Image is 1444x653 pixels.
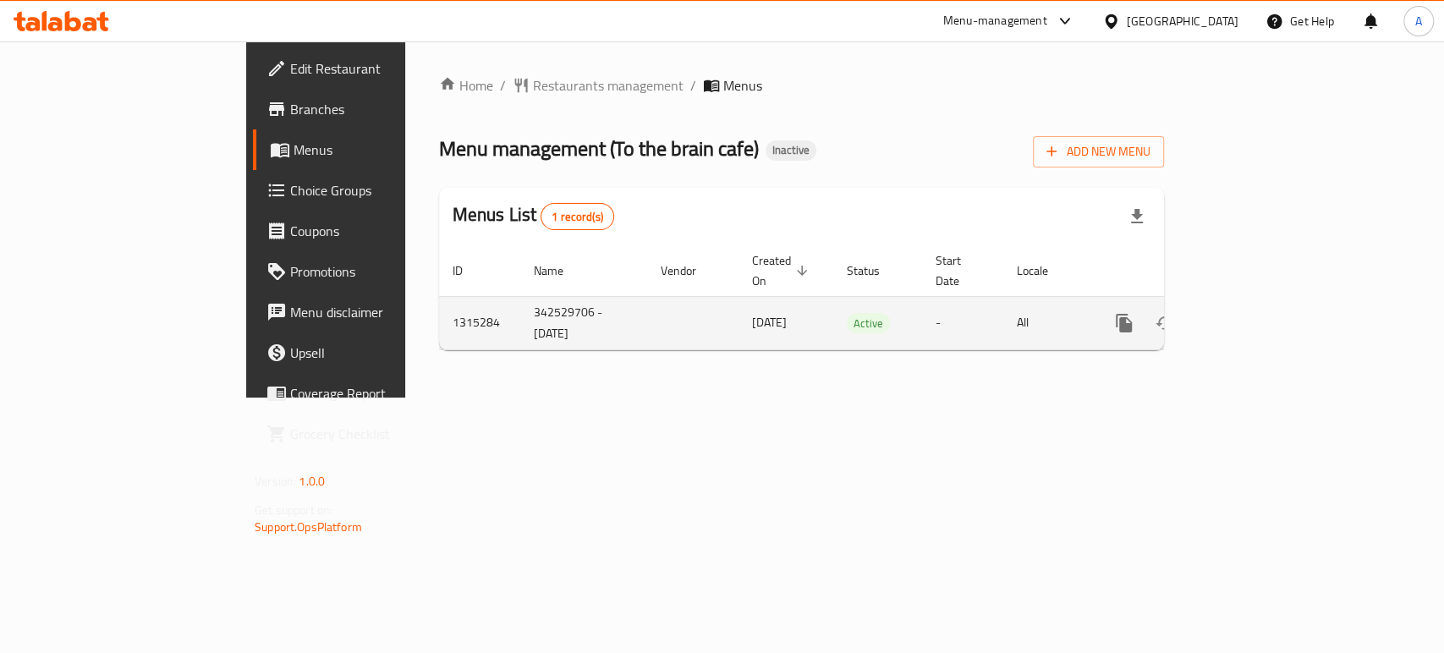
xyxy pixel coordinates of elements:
a: Coupons [253,211,487,251]
span: Upsell [290,343,474,363]
div: Active [847,313,890,333]
div: Total records count [541,203,614,230]
span: Menu management ( To the brain cafe ) [439,129,759,167]
span: Menu disclaimer [290,302,474,322]
table: enhanced table [439,245,1280,350]
span: Version: [255,470,296,492]
span: Edit Restaurant [290,58,474,79]
a: Promotions [253,251,487,292]
span: Locale [1017,261,1070,281]
span: A [1415,12,1422,30]
a: Grocery Checklist [253,414,487,454]
a: Menu disclaimer [253,292,487,332]
button: more [1104,303,1145,343]
span: Start Date [936,250,983,291]
div: Export file [1117,196,1157,237]
li: / [690,75,696,96]
span: Active [847,314,890,333]
a: Restaurants management [513,75,684,96]
button: Add New Menu [1033,136,1164,167]
span: ID [453,261,485,281]
td: All [1003,296,1090,349]
div: [GEOGRAPHIC_DATA] [1127,12,1238,30]
span: Menus [723,75,762,96]
span: 1.0.0 [299,470,325,492]
nav: breadcrumb [439,75,1164,96]
span: Menus [294,140,474,160]
td: - [922,296,1003,349]
a: Branches [253,89,487,129]
h2: Menus List [453,202,614,230]
span: Inactive [766,143,816,157]
span: Coupons [290,221,474,241]
a: Coverage Report [253,373,487,414]
span: Restaurants management [533,75,684,96]
th: Actions [1090,245,1280,297]
span: Grocery Checklist [290,424,474,444]
span: Add New Menu [1046,141,1150,162]
span: Choice Groups [290,180,474,200]
div: Menu-management [943,11,1047,31]
div: Inactive [766,140,816,161]
a: Upsell [253,332,487,373]
td: 342529706 - [DATE] [520,296,647,349]
span: Branches [290,99,474,119]
span: Get support on: [255,499,332,521]
a: Edit Restaurant [253,48,487,89]
a: Support.OpsPlatform [255,516,362,538]
span: [DATE] [752,311,787,333]
span: 1 record(s) [541,209,613,225]
a: Menus [253,129,487,170]
span: Created On [752,250,813,291]
span: Coverage Report [290,383,474,403]
span: Name [534,261,585,281]
a: Choice Groups [253,170,487,211]
span: Vendor [661,261,718,281]
li: / [500,75,506,96]
span: Status [847,261,902,281]
span: Promotions [290,261,474,282]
